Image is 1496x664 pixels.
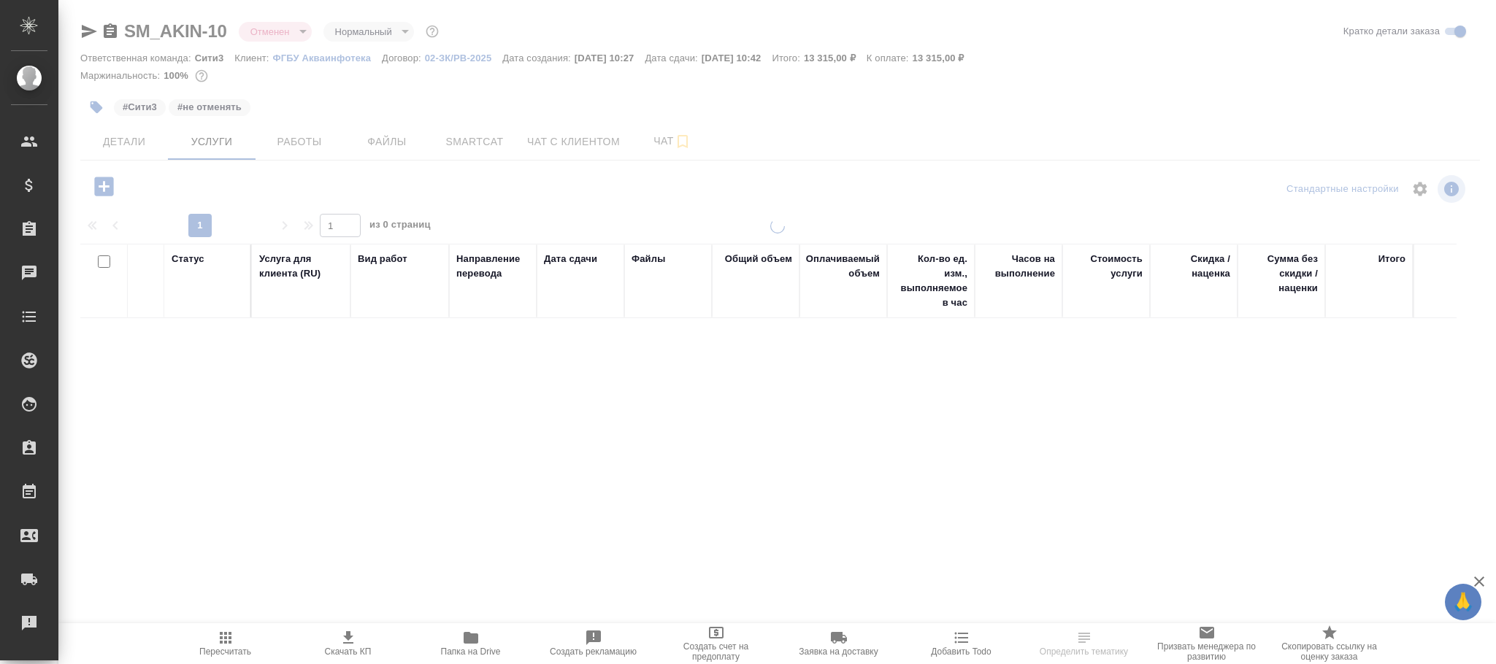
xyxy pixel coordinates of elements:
[358,252,407,266] div: Вид работ
[1245,252,1318,296] div: Сумма без скидки / наценки
[1445,584,1481,620] button: 🙏
[725,252,792,266] div: Общий объем
[259,252,343,281] div: Услуга для клиента (RU)
[456,252,529,281] div: Направление перевода
[1157,252,1230,281] div: Скидка / наценка
[172,252,204,266] div: Статус
[1378,252,1405,266] div: Итого
[544,252,597,266] div: Дата сдачи
[1070,252,1143,281] div: Стоимость услуги
[806,252,880,281] div: Оплачиваемый объем
[1451,587,1476,617] span: 🙏
[632,252,665,266] div: Файлы
[982,252,1055,281] div: Часов на выполнение
[894,252,967,310] div: Кол-во ед. изм., выполняемое в час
